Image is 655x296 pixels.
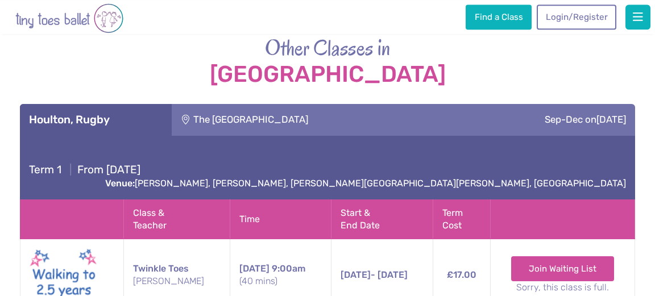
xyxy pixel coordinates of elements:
th: Start & End Date [331,199,433,239]
strong: [GEOGRAPHIC_DATA] [20,62,636,87]
h4: From [DATE] [29,163,140,177]
span: [DATE] [596,114,626,125]
div: The [GEOGRAPHIC_DATA] [172,104,447,136]
span: Term 1 [29,163,61,176]
span: - [DATE] [341,269,408,280]
a: Venue:[PERSON_NAME], [PERSON_NAME], [PERSON_NAME][GEOGRAPHIC_DATA][PERSON_NAME], [GEOGRAPHIC_DATA] [105,178,626,189]
h3: Houlton, Rugby [29,113,163,127]
img: tiny toes ballet [15,2,123,34]
span: Other Classes in [265,33,391,62]
span: | [64,163,77,176]
span: [DATE] [239,263,270,274]
th: Term Cost [433,199,491,239]
th: Class & Teacher [123,199,230,239]
span: [DATE] [341,269,371,280]
small: (40 mins) [239,275,321,287]
a: Find a Class [466,5,532,30]
a: Join Waiting List [511,256,614,281]
strong: Venue: [105,178,135,189]
small: Sorry, this class is full. [500,281,625,294]
div: Sep-Dec on [447,104,636,136]
th: Time [230,199,331,239]
small: [PERSON_NAME] [133,275,221,287]
a: Login/Register [537,5,616,30]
